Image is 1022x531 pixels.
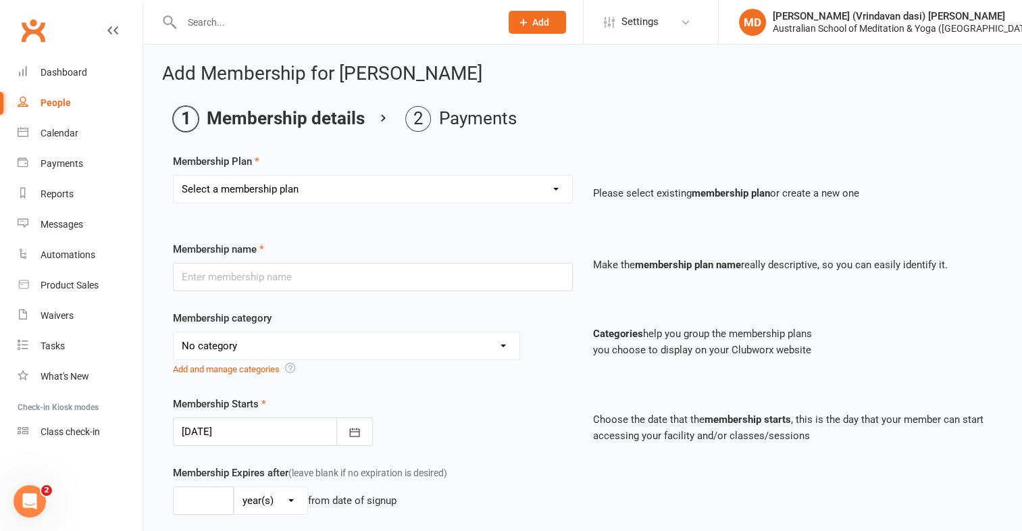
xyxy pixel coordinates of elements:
a: Dashboard [18,57,143,88]
div: Dashboard [41,67,87,78]
label: Membership category [173,310,272,326]
a: Messages [18,209,143,240]
span: Add [532,17,549,28]
a: Add and manage categories [173,364,280,374]
a: Product Sales [18,270,143,301]
div: Messages [41,219,83,230]
a: Class kiosk mode [18,417,143,447]
a: Tasks [18,331,143,361]
strong: membership plan [692,187,770,199]
a: Payments [18,149,143,179]
strong: membership starts [705,413,791,426]
div: Payments [41,158,83,169]
div: Product Sales [41,280,99,290]
a: Calendar [18,118,143,149]
div: Calendar [41,128,78,138]
div: MD [739,9,766,36]
li: Payments [405,106,517,132]
button: Add [509,11,566,34]
p: help you group the membership plans you choose to display on your Clubworx website [593,326,993,358]
a: People [18,88,143,118]
p: Choose the date that the , this is the day that your member can start accessing your facility and... [593,411,993,444]
div: Class check-in [41,426,100,437]
a: Clubworx [16,14,50,47]
label: Membership Starts [173,396,266,412]
a: Reports [18,179,143,209]
div: Tasks [41,340,65,351]
a: What's New [18,361,143,392]
span: 2 [41,485,52,496]
span: Settings [621,7,659,37]
div: What's New [41,371,89,382]
label: Membership Plan [173,153,259,170]
a: Waivers [18,301,143,331]
div: People [41,97,71,108]
label: Membership Expires after [173,465,447,481]
strong: membership plan name [635,259,741,271]
li: Membership details [173,106,365,132]
div: from date of signup [308,492,397,509]
label: Membership name [173,241,264,257]
div: Waivers [41,310,74,321]
span: (leave blank if no expiration is desired) [288,467,447,478]
div: Automations [41,249,95,260]
strong: Categories [593,328,643,340]
input: Enter membership name [173,263,573,291]
div: Reports [41,188,74,199]
p: Make the really descriptive, so you can easily identify it. [593,257,993,273]
input: Search... [178,13,491,32]
iframe: Intercom live chat [14,485,46,517]
h2: Add Membership for [PERSON_NAME] [162,64,1003,84]
p: Please select existing or create a new one [593,185,993,201]
a: Automations [18,240,143,270]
